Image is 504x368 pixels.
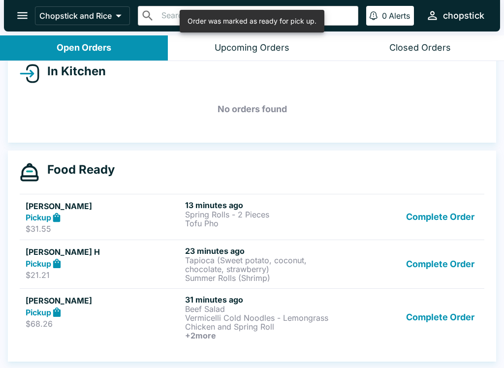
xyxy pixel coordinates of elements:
div: Order was marked as ready for pick up. [188,13,316,30]
a: [PERSON_NAME]Pickup$68.2631 minutes agoBeef SaladVermicelli Cold Noodles - Lemongrass Chicken and... [20,288,484,346]
p: Summer Rolls (Shrimp) [185,274,341,282]
p: Spring Rolls - 2 Pieces [185,210,341,219]
button: Complete Order [402,295,478,340]
h6: 31 minutes ago [185,295,341,305]
strong: Pickup [26,213,51,222]
button: open drawer [10,3,35,28]
h4: In Kitchen [39,64,106,79]
strong: Pickup [26,259,51,269]
p: 0 [382,11,387,21]
h4: Food Ready [39,162,115,177]
a: [PERSON_NAME]Pickup$31.5513 minutes agoSpring Rolls - 2 PiecesTofu PhoComplete Order [20,194,484,240]
p: $21.21 [26,270,181,280]
button: Chopstick and Rice [35,6,130,25]
button: Complete Order [402,246,478,282]
p: Beef Salad [185,305,341,313]
button: chopstick [422,5,488,26]
button: Complete Order [402,200,478,234]
h6: + 2 more [185,331,341,340]
div: Open Orders [57,42,111,54]
input: Search orders by name or phone number [158,9,354,23]
p: Chopstick and Rice [39,11,112,21]
h6: 13 minutes ago [185,200,341,210]
div: chopstick [443,10,484,22]
h5: [PERSON_NAME] H [26,246,181,258]
p: Tapioca (Sweet potato, coconut, chocolate, strawberry) [185,256,341,274]
p: Vermicelli Cold Noodles - Lemongrass Chicken and Spring Roll [185,313,341,331]
div: Upcoming Orders [215,42,289,54]
p: $31.55 [26,224,181,234]
h5: No orders found [20,92,484,127]
p: Tofu Pho [185,219,341,228]
p: $68.26 [26,319,181,329]
h5: [PERSON_NAME] [26,295,181,307]
p: Alerts [389,11,410,21]
div: Closed Orders [389,42,451,54]
strong: Pickup [26,307,51,317]
h6: 23 minutes ago [185,246,341,256]
a: [PERSON_NAME] HPickup$21.2123 minutes agoTapioca (Sweet potato, coconut, chocolate, strawberry)Su... [20,240,484,288]
h5: [PERSON_NAME] [26,200,181,212]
